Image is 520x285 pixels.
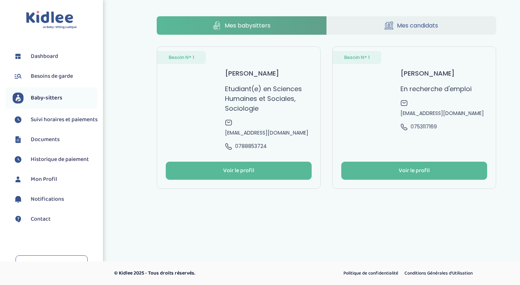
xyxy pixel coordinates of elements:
[26,11,77,29] img: logo.svg
[13,71,23,82] img: besoin.svg
[223,167,254,175] div: Voir le profil
[13,71,97,82] a: Besoins de garde
[344,54,370,61] span: Besoin N° 1
[31,135,60,144] span: Documents
[400,110,484,117] span: [EMAIL_ADDRESS][DOMAIN_NAME]
[13,194,97,205] a: Notifications
[341,162,487,180] button: Voir le profil
[166,162,312,180] button: Voir le profil
[13,134,97,145] a: Documents
[13,194,23,205] img: notification.svg
[13,93,23,103] img: babysitters.svg
[13,134,23,145] img: documents.svg
[400,84,472,94] p: En recherche d'emploi
[13,51,97,62] a: Dashboard
[13,154,23,165] img: suivihoraire.svg
[13,93,97,103] a: Baby-sitters
[400,68,455,78] h3: [PERSON_NAME]
[225,21,270,30] span: Mes babysitters
[16,255,88,275] a: Se déconnecter
[31,94,62,102] span: Baby-sitters
[411,123,437,131] span: 0753117169
[397,21,438,30] span: Mes candidats
[13,114,23,125] img: suivihoraire.svg
[225,68,279,78] h3: [PERSON_NAME]
[13,174,23,185] img: profil.svg
[31,175,57,184] span: Mon Profil
[169,54,194,61] span: Besoin N° 1
[341,269,401,278] a: Politique de confidentialité
[31,115,97,124] span: Suivi horaires et paiements
[13,214,23,225] img: contact.svg
[13,214,97,225] a: Contact
[327,16,497,35] a: Mes candidats
[31,195,64,204] span: Notifications
[13,154,97,165] a: Historique de paiement
[225,129,308,137] span: [EMAIL_ADDRESS][DOMAIN_NAME]
[235,142,267,150] span: 0788853724
[13,174,97,185] a: Mon Profil
[114,269,291,277] p: © Kidlee 2025 - Tous droits réservés.
[332,46,496,189] a: Besoin N° 1 [PERSON_NAME] En recherche d'emploi [EMAIL_ADDRESS][DOMAIN_NAME] 0753117169 Voir le p...
[399,167,430,175] div: Voir le profil
[31,52,58,61] span: Dashboard
[157,46,321,189] a: Besoin N° 1 [PERSON_NAME] Etudiant(e) en Sciences Humaines et Sociales, Sociologie [EMAIL_ADDRESS...
[13,51,23,62] img: dashboard.svg
[31,215,51,224] span: Contact
[31,72,73,81] span: Besoins de garde
[225,84,312,113] p: Etudiant(e) en Sciences Humaines et Sociales, Sociologie
[13,114,97,125] a: Suivi horaires et paiements
[31,155,89,164] span: Historique de paiement
[402,269,475,278] a: Conditions Générales d’Utilisation
[157,16,326,35] a: Mes babysitters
